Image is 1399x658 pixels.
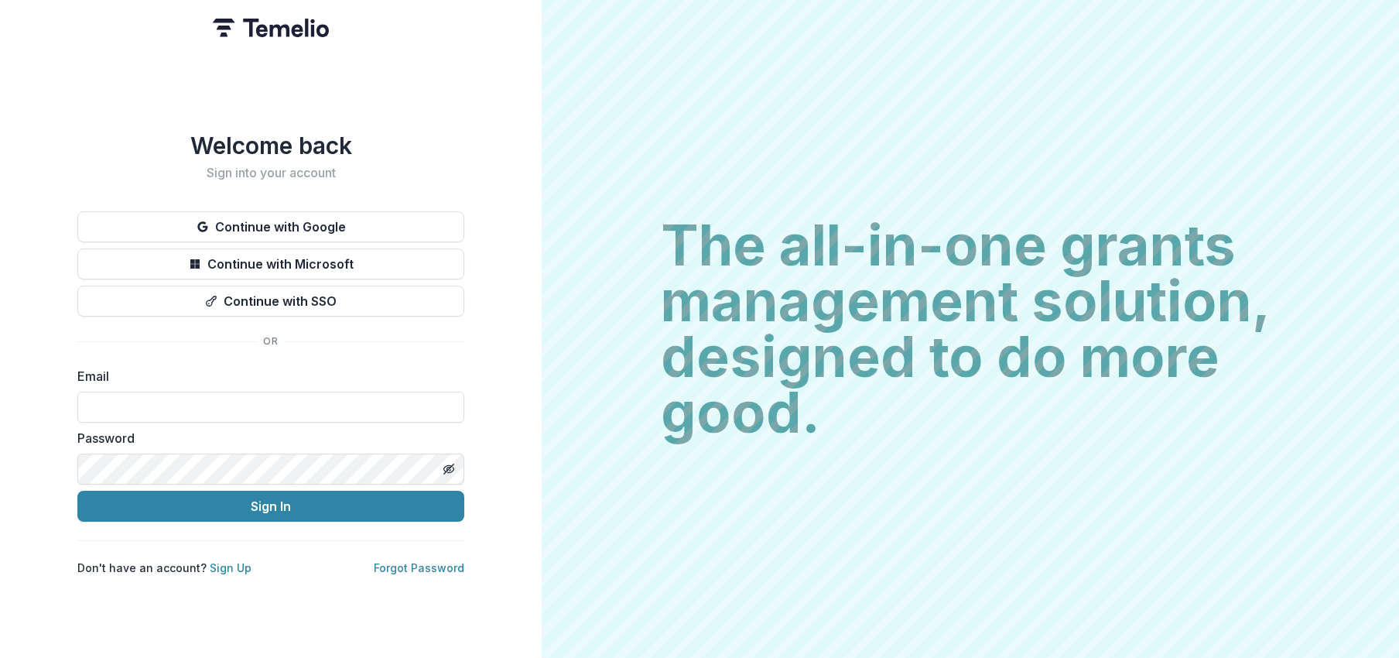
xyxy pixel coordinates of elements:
a: Forgot Password [374,561,464,574]
h1: Welcome back [77,132,464,159]
button: Continue with SSO [77,286,464,317]
h2: Sign into your account [77,166,464,180]
button: Toggle password visibility [436,457,461,482]
a: Sign Up [210,561,251,574]
button: Sign In [77,491,464,522]
button: Continue with Microsoft [77,248,464,279]
img: Temelio [213,19,329,37]
button: Continue with Google [77,211,464,242]
label: Email [77,367,455,386]
label: Password [77,429,455,447]
p: Don't have an account? [77,560,251,576]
